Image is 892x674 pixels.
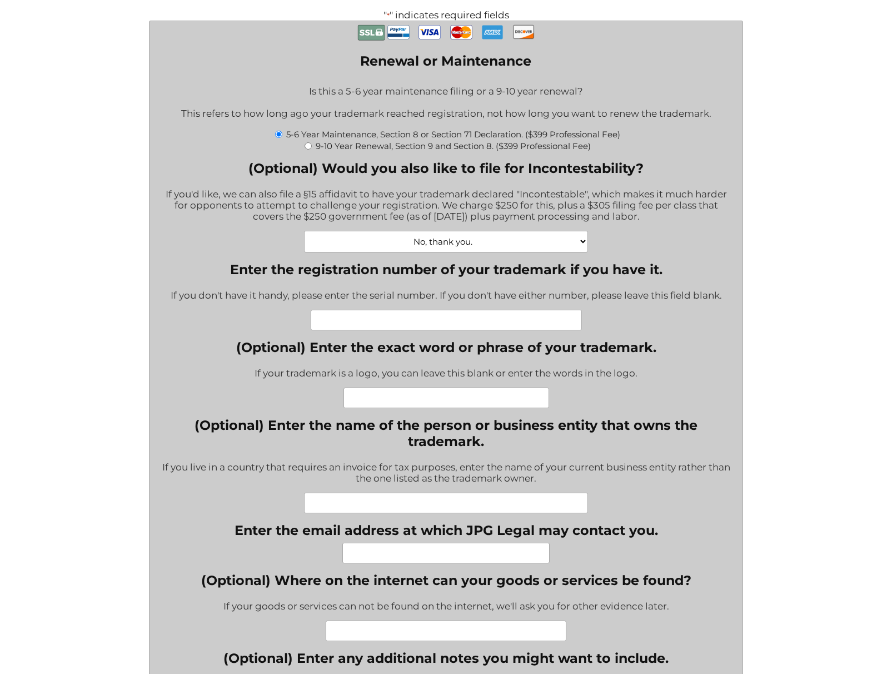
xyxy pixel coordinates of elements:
div: If your trademark is a logo, you can leave this blank or enter the words in the logo. [236,360,656,388]
img: Secure Payment with SSL [357,21,385,44]
img: PayPal [387,21,410,43]
label: 5-6 Year Maintenance, Section 8 or Section 71 Declaration. ($399 Professional Fee) [286,129,620,140]
legend: Renewal or Maintenance [360,53,531,69]
p: " " indicates required fields [116,9,776,21]
img: MasterCard [450,21,472,43]
label: Enter the email address at which JPG Legal may contact you. [235,522,658,538]
img: AmEx [481,21,504,43]
img: Discover [512,21,535,42]
div: If you don't have it handy, please enter the serial number. If you don't have either number, plea... [171,283,722,310]
label: 9-10 Year Renewal, Section 9 and Section 8. ($399 Professional Fee) [316,141,591,151]
label: Enter the registration number of your trademark if you have it. [171,261,722,277]
img: Visa [418,21,441,43]
div: If your goods or services can not be found on the internet, we'll ask you for other evidence later. [201,593,691,621]
div: If you'd like, we can also file a §15 affidavit to have your trademark declared "Incontestable", ... [158,181,734,231]
label: (Optional) Enter the name of the person or business entity that owns the trademark. [158,417,734,449]
label: (Optional) Enter any additional notes you might want to include. [158,650,734,666]
label: (Optional) Would you also like to file for Incontestability? [158,160,734,176]
div: Is this a 5-6 year maintenance filing or a 9-10 year renewal? This refers to how long ago your tr... [158,78,734,128]
label: (Optional) Enter the exact word or phrase of your trademark. [236,339,656,355]
div: If you live in a country that requires an invoice for tax purposes, enter the name of your curren... [158,454,734,493]
label: (Optional) Where on the internet can your goods or services be found? [201,572,691,588]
